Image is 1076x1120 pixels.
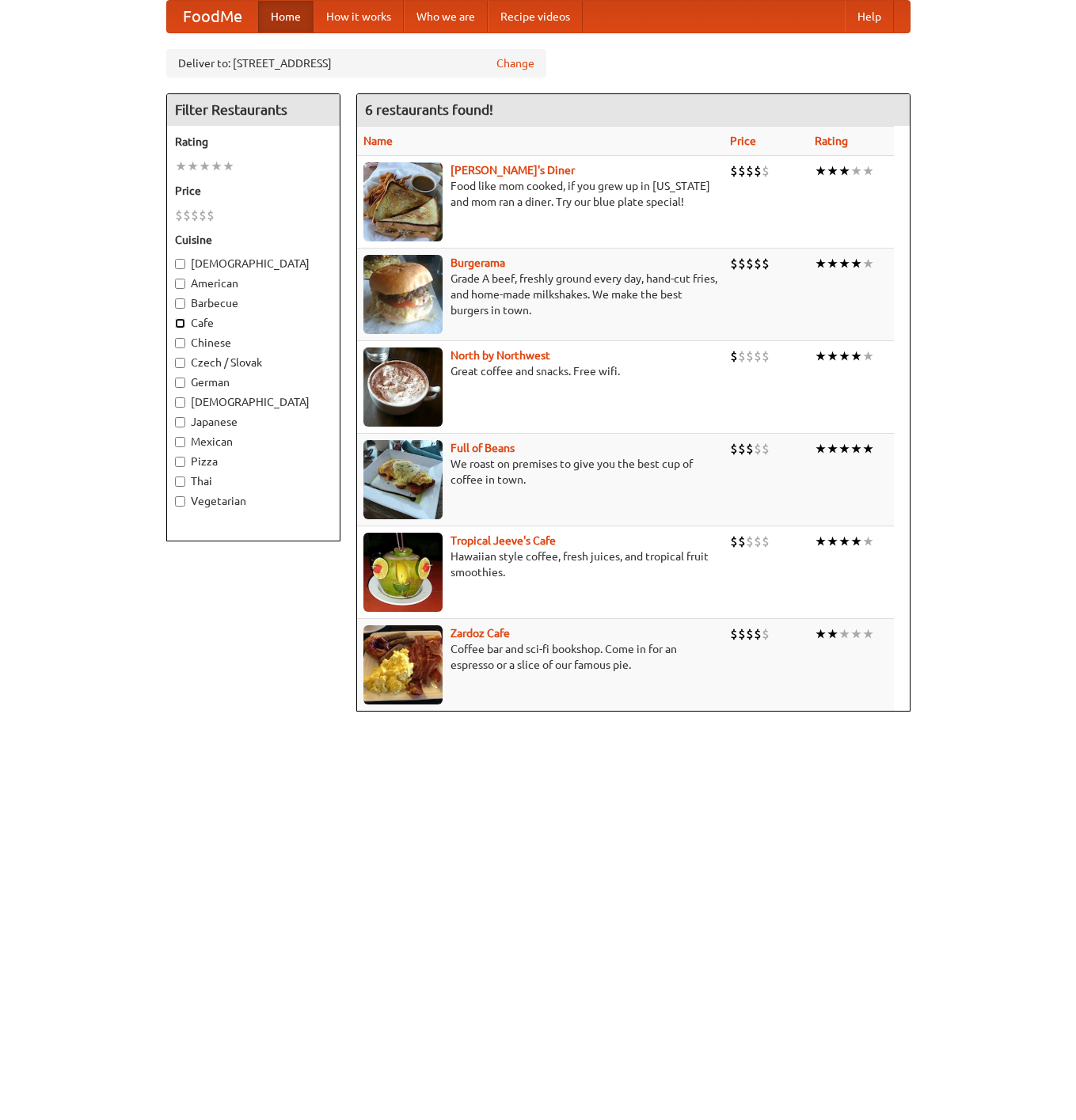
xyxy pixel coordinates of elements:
[862,162,874,180] li: ★
[175,315,332,331] label: Cafe
[862,347,874,365] li: ★
[754,625,762,643] li: $
[363,162,443,241] img: sallys.jpg
[754,162,762,180] li: $
[199,207,207,224] li: $
[762,255,770,272] li: $
[175,318,185,328] input: Cafe
[730,135,756,147] a: Price
[746,440,754,457] li: $
[838,162,850,180] li: ★
[363,363,717,379] p: Great coffee and snacks. Free wifi.
[363,625,443,704] img: zardoz.jpg
[175,275,332,291] label: American
[175,394,332,410] label: [DEMOGRAPHIC_DATA]
[363,641,717,673] p: Coffee bar and sci-fi bookshop. Come in for an espresso or a slice of our famous pie.
[815,347,827,365] li: ★
[838,255,850,272] li: ★
[862,625,874,643] li: ★
[175,232,332,248] h5: Cuisine
[175,338,185,348] input: Chinese
[175,134,332,150] h5: Rating
[815,135,848,147] a: Rating
[762,347,770,365] li: $
[175,378,185,388] input: German
[862,255,874,272] li: ★
[175,298,185,309] input: Barbecue
[827,347,838,365] li: ★
[175,473,332,489] label: Thai
[845,1,894,32] a: Help
[738,347,746,365] li: $
[175,295,332,311] label: Barbecue
[838,625,850,643] li: ★
[363,533,443,612] img: jeeves.jpg
[746,625,754,643] li: $
[762,533,770,550] li: $
[451,349,550,362] a: North by Northwest
[175,358,185,368] input: Czech / Slovak
[175,493,332,509] label: Vegetarian
[496,55,534,71] a: Change
[314,1,404,32] a: How it works
[175,414,332,430] label: Japanese
[815,533,827,550] li: ★
[451,442,515,454] a: Full of Beans
[211,158,222,175] li: ★
[363,135,393,147] a: Name
[762,440,770,457] li: $
[838,440,850,457] li: ★
[838,533,850,550] li: ★
[738,533,746,550] li: $
[199,158,211,175] li: ★
[827,162,838,180] li: ★
[191,207,199,224] li: $
[365,102,493,117] ng-pluralize: 6 restaurants found!
[451,256,505,269] a: Burgerama
[175,355,332,370] label: Czech / Slovak
[175,279,185,289] input: American
[363,347,443,427] img: north.jpg
[730,625,738,643] li: $
[754,440,762,457] li: $
[363,255,443,334] img: burgerama.jpg
[730,533,738,550] li: $
[815,625,827,643] li: ★
[827,440,838,457] li: ★
[183,207,191,224] li: $
[363,456,717,488] p: We roast on premises to give you the best cup of coffee in town.
[738,255,746,272] li: $
[167,1,258,32] a: FoodMe
[746,347,754,365] li: $
[827,533,838,550] li: ★
[175,457,185,467] input: Pizza
[175,207,183,224] li: $
[827,625,838,643] li: ★
[850,255,862,272] li: ★
[451,534,556,547] a: Tropical Jeeve's Cafe
[850,347,862,365] li: ★
[738,625,746,643] li: $
[762,625,770,643] li: $
[451,627,510,640] a: Zardoz Cafe
[167,94,340,126] h4: Filter Restaurants
[838,347,850,365] li: ★
[754,347,762,365] li: $
[363,178,717,210] p: Food like mom cooked, if you grew up in [US_STATE] and mom ran a diner. Try our blue plate special!
[746,255,754,272] li: $
[363,549,717,580] p: Hawaiian style coffee, fresh juices, and tropical fruit smoothies.
[175,335,332,351] label: Chinese
[815,255,827,272] li: ★
[175,434,332,450] label: Mexican
[175,158,187,175] li: ★
[738,440,746,457] li: $
[207,207,215,224] li: $
[175,259,185,269] input: [DEMOGRAPHIC_DATA]
[175,183,332,199] h5: Price
[187,158,199,175] li: ★
[730,347,738,365] li: $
